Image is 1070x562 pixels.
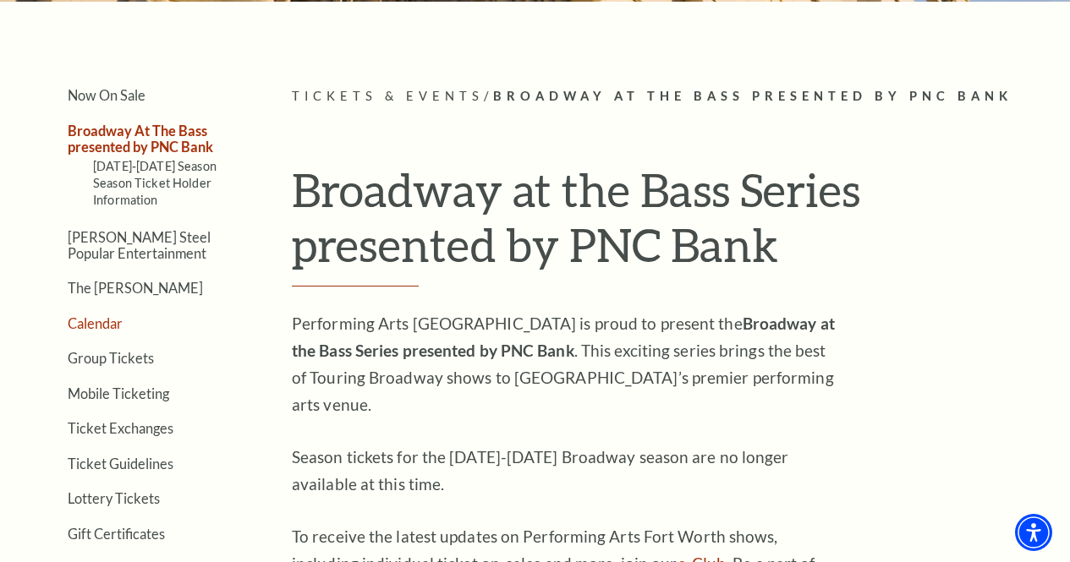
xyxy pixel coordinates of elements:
p: Season tickets for the [DATE]-[DATE] Broadway season are no longer available at this time. [292,444,842,498]
a: Ticket Exchanges [68,420,173,436]
span: Tickets & Events [292,89,484,103]
a: Ticket Guidelines [68,456,173,472]
div: Accessibility Menu [1015,514,1052,551]
a: Mobile Ticketing [68,385,169,401]
a: Calendar [68,315,123,331]
a: Lottery Tickets [68,490,160,506]
h1: Broadway at the Bass Series presented by PNC Bank [292,162,1053,286]
a: Season Ticket Holder Information [93,176,211,207]
strong: Broadway at the Bass Series presented by PNC Bank [292,314,835,360]
a: Group Tickets [68,350,154,366]
a: The [PERSON_NAME] [68,280,203,296]
p: Performing Arts [GEOGRAPHIC_DATA] is proud to present the . This exciting series brings the best ... [292,310,842,418]
a: Gift Certificates [68,526,165,542]
a: Now On Sale [68,87,145,103]
a: Broadway At The Bass presented by PNC Bank [68,123,213,155]
p: / [292,86,1053,107]
a: [PERSON_NAME] Steel Popular Entertainment [68,229,211,261]
span: Broadway At The Bass presented by PNC Bank [493,89,1012,103]
a: [DATE]-[DATE] Season [93,159,217,173]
